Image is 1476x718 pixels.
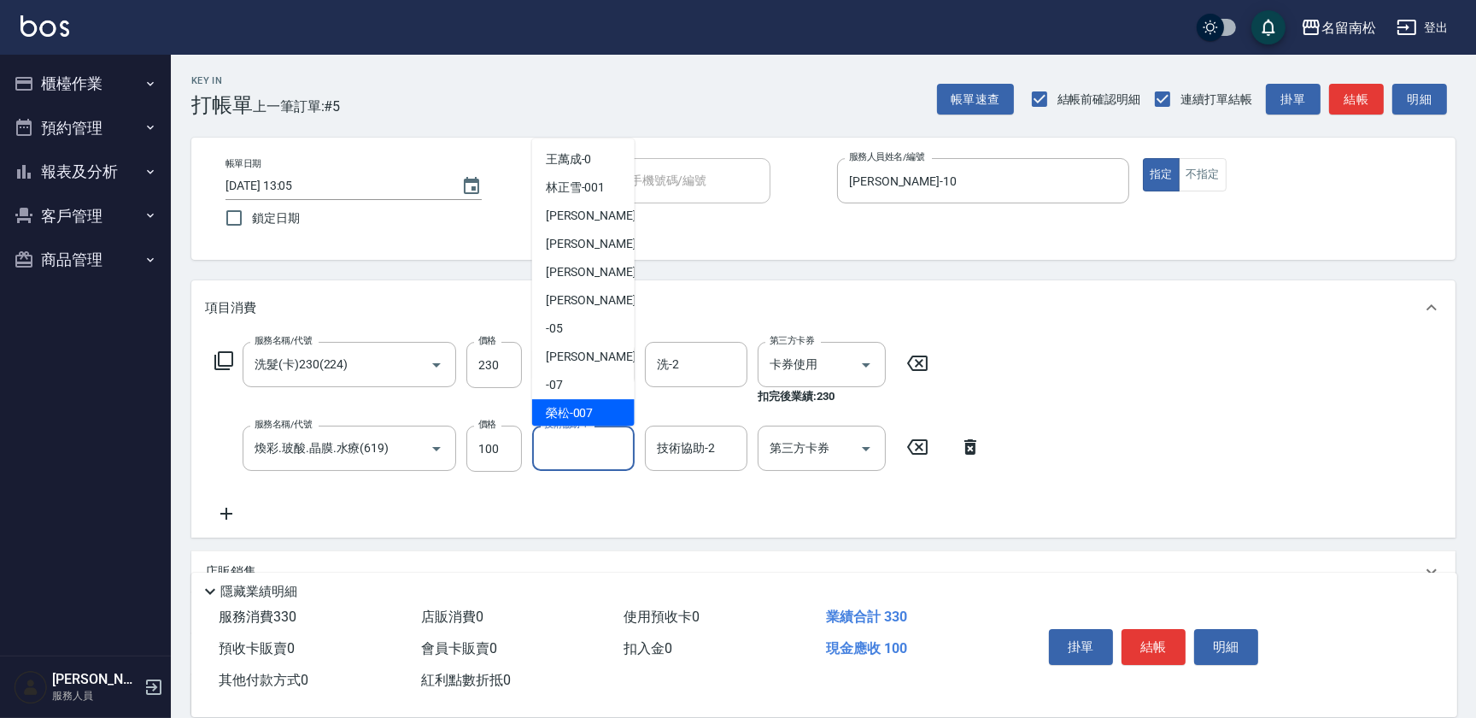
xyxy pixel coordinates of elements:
span: 現金應收 100 [826,640,907,656]
p: 服務人員 [52,688,139,703]
span: 結帳前確認明細 [1057,91,1141,109]
button: 報表及分析 [7,150,164,194]
button: 商品管理 [7,238,164,282]
button: 指定 [1143,158,1180,191]
h2: Key In [191,75,253,86]
span: 榮松 -007 [546,404,594,422]
button: 登出 [1390,12,1455,44]
span: 業績合計 330 [826,609,907,625]
span: 預收卡販賣 0 [219,640,295,656]
button: 客戶管理 [7,194,164,238]
p: 項目消費 [205,299,256,317]
span: [PERSON_NAME] -06 [546,348,653,366]
span: -05 [546,320,563,338]
button: 帳單速查 [937,84,1014,115]
span: [PERSON_NAME] -02 [546,207,653,225]
span: [PERSON_NAME] -004 [546,291,660,309]
p: 隱藏業績明細 [220,583,297,601]
label: 服務名稱/代號 [255,418,312,431]
span: 紅利點數折抵 0 [421,672,511,688]
span: 林正雪 -001 [546,179,606,197]
span: [PERSON_NAME] -03 [546,235,653,253]
button: 櫃檯作業 [7,62,164,106]
h5: [PERSON_NAME] [52,671,139,688]
span: 店販消費 0 [421,609,483,625]
img: Person [14,670,48,704]
span: 扣入金 0 [624,640,672,656]
span: 服務消費 330 [219,609,296,625]
h3: 打帳單 [191,93,253,117]
span: 使用預收卡 0 [624,609,700,625]
span: 上一筆訂單:#5 [253,96,341,117]
div: 店販銷售 [191,551,1455,592]
div: 項目消費 [191,280,1455,335]
span: 鎖定日期 [252,209,300,227]
span: [PERSON_NAME] -04 [546,263,653,281]
img: Logo [20,15,69,37]
button: Open [852,351,880,379]
button: Open [423,351,450,379]
label: 價格 [478,334,496,347]
span: 不留客資 [587,213,635,231]
button: 預約管理 [7,106,164,150]
button: save [1251,10,1286,44]
button: Choose date, selected date is 2025-10-10 [451,166,492,207]
button: 掛單 [1266,84,1321,115]
input: YYYY/MM/DD hh:mm [225,172,444,200]
button: 結帳 [1329,84,1384,115]
p: 扣完後業績: 230 [758,387,896,405]
button: Open [852,435,880,462]
span: 連續打單結帳 [1180,91,1252,109]
span: 王萬成 -0 [546,150,592,168]
p: 店販銷售 [205,563,256,581]
span: 其他付款方式 0 [219,672,308,688]
label: 價格 [478,418,496,431]
label: 第三方卡券 [770,334,814,347]
button: 明細 [1392,84,1447,115]
label: 服務名稱/代號 [255,334,312,347]
span: -07 [546,376,563,394]
button: Open [423,435,450,462]
button: 結帳 [1122,629,1186,665]
label: 帳單日期 [225,157,261,170]
button: 掛單 [1049,629,1113,665]
button: 明細 [1194,629,1258,665]
label: 服務人員姓名/編號 [849,150,924,163]
span: 會員卡販賣 0 [421,640,497,656]
button: 不指定 [1179,158,1227,191]
div: 名留南松 [1321,17,1376,38]
button: 名留南松 [1294,10,1383,45]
